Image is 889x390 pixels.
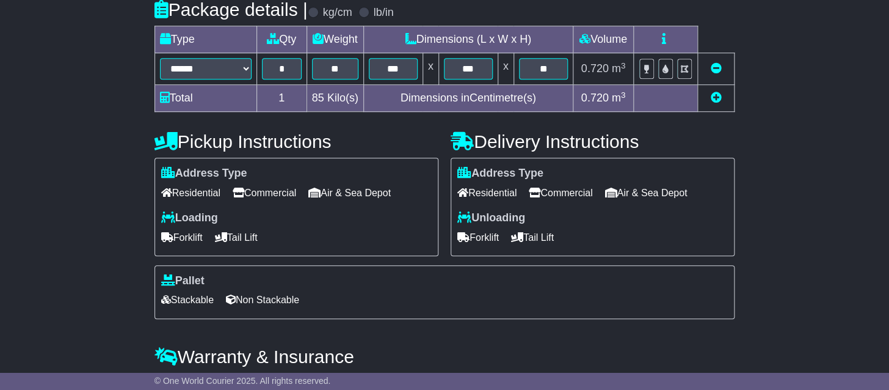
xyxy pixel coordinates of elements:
span: m [612,92,626,104]
td: Dimensions (L x W x H) [363,26,573,53]
span: m [612,62,626,75]
td: Dimensions in Centimetre(s) [363,85,573,112]
span: Air & Sea Depot [605,183,688,202]
td: Total [154,85,256,112]
span: Commercial [233,183,296,202]
td: 1 [256,85,307,112]
span: Residential [457,183,517,202]
sup: 3 [621,61,626,70]
td: Qty [256,26,307,53]
span: Tail Lift [215,228,258,247]
a: Add new item [711,92,722,104]
span: Residential [161,183,220,202]
label: Address Type [457,167,543,180]
td: Type [154,26,256,53]
label: lb/in [374,6,394,20]
h4: Delivery Instructions [451,131,735,152]
td: x [423,53,438,85]
td: Weight [307,26,363,53]
sup: 3 [621,90,626,100]
h4: Warranty & Insurance [154,347,735,367]
span: Commercial [529,183,592,202]
span: Non Stackable [226,290,299,309]
td: x [498,53,513,85]
span: Forklift [161,228,203,247]
h4: Pickup Instructions [154,131,438,152]
span: Stackable [161,290,214,309]
span: 0.720 [581,62,609,75]
span: Air & Sea Depot [308,183,391,202]
td: Volume [573,26,633,53]
td: Kilo(s) [307,85,363,112]
label: Unloading [457,212,525,225]
label: kg/cm [323,6,352,20]
label: Loading [161,212,218,225]
a: Remove this item [711,62,722,75]
span: 85 [312,92,324,104]
label: Pallet [161,274,205,288]
span: Forklift [457,228,499,247]
label: Address Type [161,167,247,180]
span: Tail Lift [511,228,554,247]
span: © One World Courier 2025. All rights reserved. [154,376,331,386]
span: 0.720 [581,92,609,104]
